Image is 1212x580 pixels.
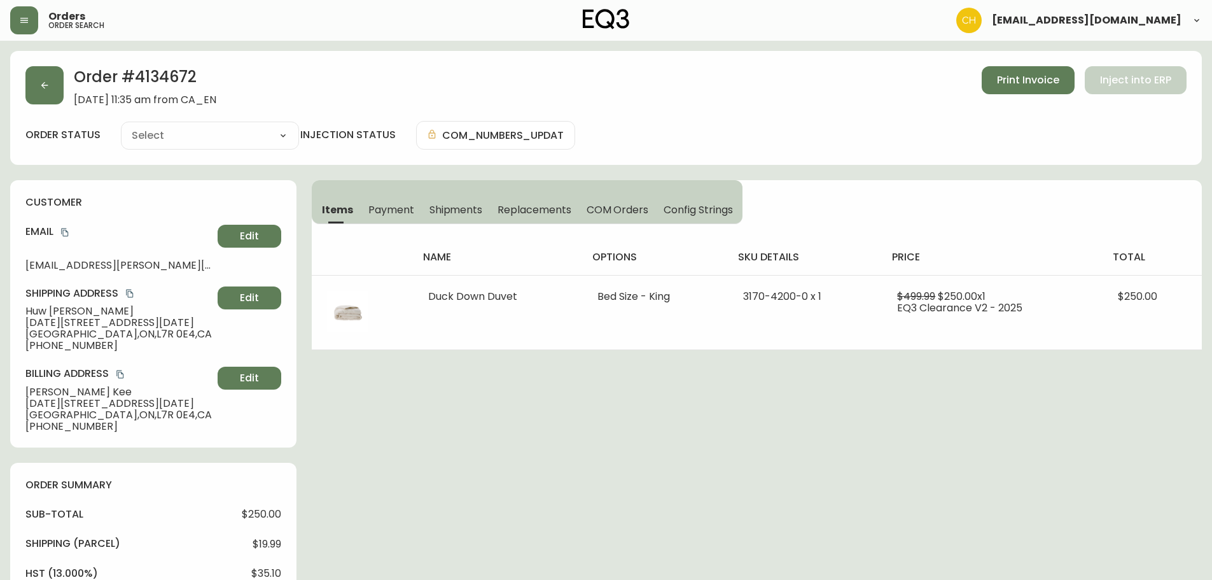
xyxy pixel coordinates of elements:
h4: order summary [25,478,281,492]
span: $250.00 x 1 [938,289,986,304]
button: copy [123,287,136,300]
span: $250.00 [1118,289,1157,304]
li: Bed Size - King [597,291,713,302]
button: copy [114,368,127,381]
button: Print Invoice [982,66,1075,94]
h4: Billing Address [25,367,212,381]
span: Edit [240,371,259,385]
img: logo [583,9,630,29]
h4: customer [25,195,281,209]
h4: Shipping ( Parcel ) [25,537,120,551]
h4: total [1113,250,1192,264]
h4: price [892,250,1092,264]
button: Edit [218,286,281,309]
span: Edit [240,229,259,243]
span: Items [322,203,353,216]
span: [PERSON_NAME] Kee [25,386,212,398]
span: 3170-4200-0 x 1 [743,289,821,304]
span: Replacements [498,203,571,216]
button: copy [59,226,71,239]
span: [EMAIL_ADDRESS][DOMAIN_NAME] [992,15,1181,25]
span: COM Orders [587,203,649,216]
label: order status [25,128,101,142]
h4: injection status [300,128,396,142]
button: Edit [218,367,281,390]
span: $250.00 [242,509,281,520]
h4: sku details [738,250,872,264]
span: EQ3 Clearance V2 - 2025 [897,301,1022,315]
span: Edit [240,291,259,305]
h4: Shipping Address [25,286,212,301]
h4: sub-total [25,507,83,521]
h2: Order # 4134672 [74,66,216,94]
span: [PHONE_NUMBER] [25,340,212,351]
h4: Email [25,225,212,239]
h5: order search [48,22,104,29]
span: $499.99 [897,289,935,304]
span: Config Strings [664,203,732,216]
span: Shipments [429,203,483,216]
span: Orders [48,11,85,22]
span: Payment [368,203,414,216]
span: $35.10 [251,568,281,579]
span: [DATE][STREET_ADDRESS][DATE] [25,398,212,409]
span: Huw [PERSON_NAME] [25,306,212,317]
span: [GEOGRAPHIC_DATA] , ON , L7R 0E4 , CA [25,329,212,340]
h4: options [592,250,718,264]
span: [PHONE_NUMBER] [25,421,212,432]
span: Duck Down Duvet [428,289,517,304]
span: [DATE] 11:35 am from CA_EN [74,94,216,106]
span: $19.99 [253,539,281,550]
h4: name [423,250,572,264]
span: [EMAIL_ADDRESS][PERSON_NAME][DOMAIN_NAME] [25,260,212,271]
span: [GEOGRAPHIC_DATA] , ON , L7R 0E4 , CA [25,409,212,421]
span: Print Invoice [997,73,1059,87]
img: afccaca5-676d-444c-ba9e-d736b746e3d0.jpg [327,291,368,332]
button: Edit [218,225,281,248]
span: [DATE][STREET_ADDRESS][DATE] [25,317,212,329]
img: 6288462cea190ebb98a2c2f3c744dd7e [956,8,982,33]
